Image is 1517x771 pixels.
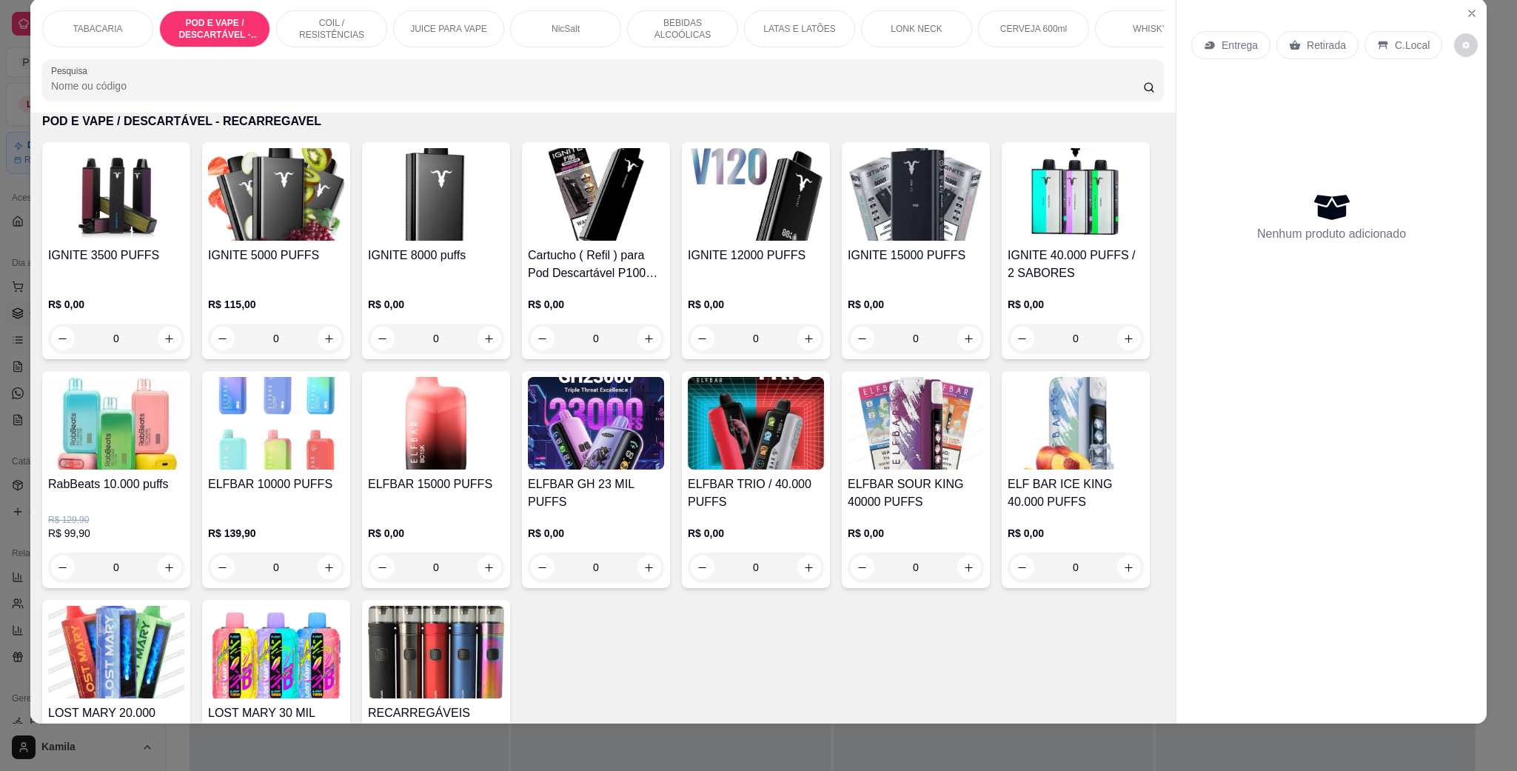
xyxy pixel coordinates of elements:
h4: LOST MARY 20.000 PUFFS [48,704,184,740]
img: product-image [528,377,664,470]
img: product-image [208,606,344,698]
p: R$ 0,00 [848,297,984,312]
p: R$ 0,00 [1008,297,1144,312]
p: R$ 139,90 [208,526,344,541]
img: product-image [208,148,344,241]
h4: RECARREGÁVEIS [368,704,504,722]
p: TABACARIA [73,23,122,35]
h4: IGNITE 40.000 PUFFS / 2 SABORES [1008,247,1144,282]
img: product-image [368,377,504,470]
h4: ELFBAR GH 23 MIL PUFFS [528,475,664,511]
p: R$ 0,00 [688,297,824,312]
img: product-image [48,377,184,470]
h4: Cartucho ( Refil ) para Pod Descartável P100 Pró – Ignite – 10.000 Puffs [528,247,664,282]
p: C.Local [1395,38,1430,53]
button: Close [1460,1,1484,25]
p: BEBIDAS ALCOÓLICAS [640,17,726,41]
img: product-image [208,377,344,470]
img: product-image [48,606,184,698]
p: R$ 115,00 [208,297,344,312]
p: Entrega [1222,38,1258,53]
p: JUICE PARA VAPE [410,23,487,35]
p: NicSalt [552,23,580,35]
input: Pesquisa [51,79,1143,93]
img: product-image [368,148,504,241]
p: R$ 0,00 [368,297,504,312]
p: R$ 0,00 [48,297,184,312]
img: product-image [48,148,184,241]
h4: ELF BAR ICE KING 40.000 PUFFS [1008,475,1144,511]
p: POD E VAPE / DESCARTÁVEL - RECARREGAVEL [172,17,258,41]
p: LATAS E LATÕES [763,23,835,35]
p: R$ 0,00 [688,526,824,541]
p: R$ 0,00 [368,526,504,541]
h4: ELFBAR 10000 PUFFS [208,475,344,493]
img: product-image [1008,148,1144,241]
img: product-image [688,148,824,241]
h4: LOST MARY 30 MIL PUFFS [208,704,344,740]
p: R$ 129,90 [48,514,184,526]
p: CERVEJA 600ml [1000,23,1068,35]
h4: ELFBAR SOUR KING 40000 PUFFS [848,475,984,511]
p: POD E VAPE / DESCARTÁVEL - RECARREGAVEL [42,113,1164,130]
img: product-image [688,377,824,470]
h4: RabBeats 10.000 puffs [48,475,184,493]
p: R$ 99,90 [48,526,184,541]
p: R$ 0,00 [528,297,664,312]
p: R$ 0,00 [528,526,664,541]
img: product-image [1008,377,1144,470]
img: product-image [528,148,664,241]
img: product-image [848,148,984,241]
p: Nenhum produto adicionado [1257,225,1406,243]
h4: IGNITE 3500 PUFFS [48,247,184,264]
label: Pesquisa [51,64,93,77]
h4: IGNITE 12000 PUFFS [688,247,824,264]
h4: ELFBAR 15000 PUFFS [368,475,504,493]
h4: IGNITE 5000 PUFFS [208,247,344,264]
p: R$ 0,00 [1008,526,1144,541]
p: WHISKY [1133,23,1168,35]
img: product-image [848,377,984,470]
button: decrease-product-quantity [1454,33,1478,57]
p: R$ 0,00 [848,526,984,541]
p: COIL / RESISTÊNCIAS [289,17,375,41]
p: LONK NECK [891,23,942,35]
h4: IGNITE 15000 PUFFS [848,247,984,264]
h4: IGNITE 8000 puffs [368,247,504,264]
p: Retirada [1307,38,1346,53]
h4: ELFBAR TRIO / 40.000 PUFFS [688,475,824,511]
img: product-image [368,606,504,698]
